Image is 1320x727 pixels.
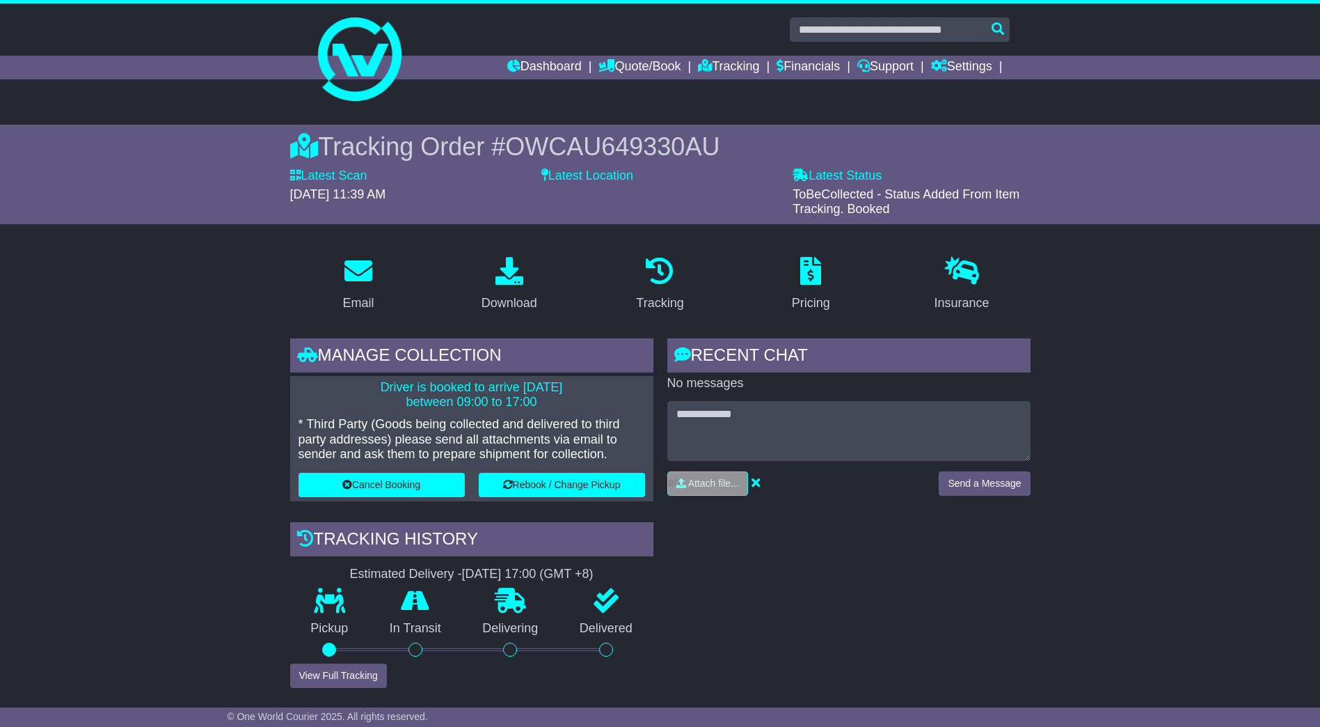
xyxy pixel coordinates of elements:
[369,621,462,636] p: In Transit
[290,132,1031,162] div: Tracking Order #
[227,711,428,722] span: © One World Courier 2025. All rights reserved.
[627,252,692,318] a: Tracking
[777,56,840,79] a: Financials
[931,56,992,79] a: Settings
[479,473,645,497] button: Rebook / Change Pickup
[792,294,830,313] div: Pricing
[472,252,546,318] a: Download
[698,56,759,79] a: Tracking
[559,621,653,636] p: Delivered
[290,522,653,560] div: Tracking history
[290,621,369,636] p: Pickup
[299,417,645,462] p: * Third Party (Goods being collected and delivered to third party addresses) please send all atta...
[505,132,719,161] span: OWCAU649330AU
[636,294,683,313] div: Tracking
[290,664,387,688] button: View Full Tracking
[299,473,465,497] button: Cancel Booking
[462,621,559,636] p: Delivering
[333,252,383,318] a: Email
[290,338,653,376] div: Manage collection
[939,471,1030,496] button: Send a Message
[541,169,633,184] label: Latest Location
[925,252,999,318] a: Insurance
[857,56,914,79] a: Support
[667,376,1031,391] p: No messages
[462,567,594,582] div: [DATE] 17:00 (GMT +8)
[290,187,386,201] span: [DATE] 11:39 AM
[667,338,1031,376] div: RECENT CHAT
[290,567,653,582] div: Estimated Delivery -
[507,56,582,79] a: Dashboard
[598,56,681,79] a: Quote/Book
[793,187,1019,217] span: ToBeCollected - Status Added From Item Tracking. Booked
[299,380,645,410] p: Driver is booked to arrive [DATE] between 09:00 to 17:00
[290,169,367,184] label: Latest Scan
[783,252,839,318] a: Pricing
[793,169,882,184] label: Latest Status
[342,294,374,313] div: Email
[482,294,537,313] div: Download
[935,294,989,313] div: Insurance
